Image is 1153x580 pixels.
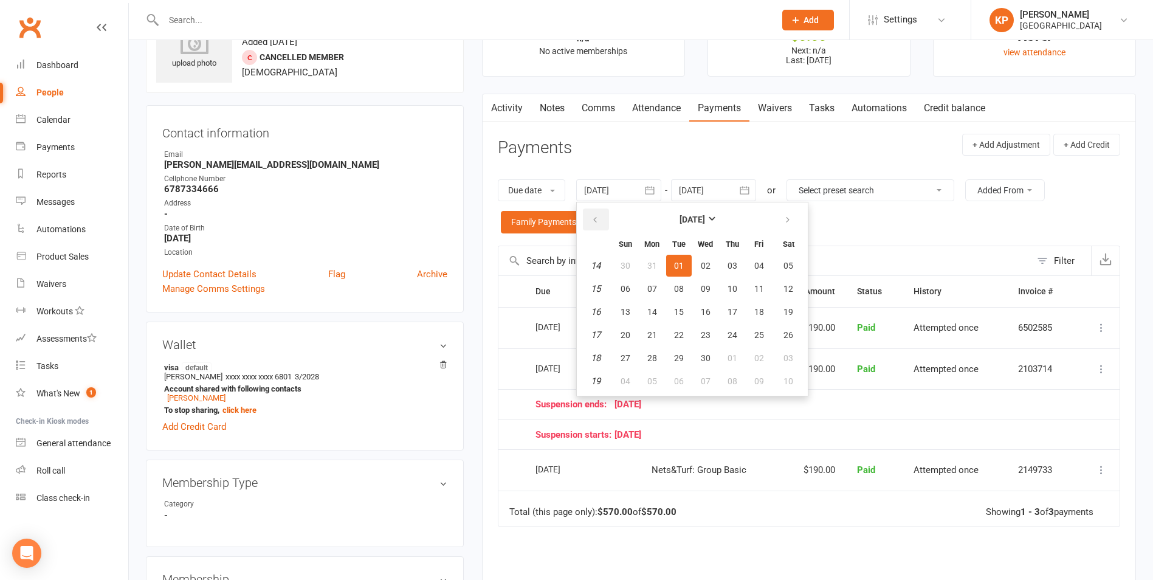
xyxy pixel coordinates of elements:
[182,362,212,372] span: default
[666,255,692,277] button: 01
[613,278,638,300] button: 06
[164,499,264,510] div: Category
[647,353,657,363] span: 28
[164,209,447,219] strong: -
[693,255,718,277] button: 02
[674,353,684,363] span: 29
[783,376,793,386] span: 10
[36,142,75,152] div: Payments
[639,324,665,346] button: 21
[666,370,692,392] button: 06
[16,353,128,380] a: Tasks
[36,361,58,371] div: Tasks
[674,330,684,340] span: 22
[242,67,337,78] span: [DEMOGRAPHIC_DATA]
[164,510,447,521] strong: -
[535,359,591,378] div: [DATE]
[783,330,793,340] span: 26
[164,384,441,393] strong: Account shared with following contacts
[167,393,225,402] a: [PERSON_NAME]
[16,380,128,407] a: What's New1
[754,307,764,317] span: 18
[857,364,875,375] span: Paid
[597,506,633,517] strong: $570.00
[328,267,345,281] a: Flag
[720,278,745,300] button: 10
[36,388,80,398] div: What's New
[16,325,128,353] a: Assessments
[698,240,713,249] small: Wednesday
[621,307,630,317] span: 13
[674,307,684,317] span: 15
[164,184,447,195] strong: 6787334666
[746,370,772,392] button: 09
[783,307,793,317] span: 19
[16,430,128,457] a: General attendance kiosk mode
[666,301,692,323] button: 15
[773,370,804,392] button: 10
[613,324,638,346] button: 20
[525,276,641,307] th: Due
[701,307,711,317] span: 16
[591,376,601,387] em: 19
[666,324,692,346] button: 22
[945,30,1124,43] div: Never
[16,161,128,188] a: Reports
[1031,246,1091,275] button: Filter
[16,271,128,298] a: Waivers
[728,307,737,317] span: 17
[1048,506,1054,517] strong: 3
[720,301,745,323] button: 17
[680,215,705,224] strong: [DATE]
[225,372,292,381] span: xxxx xxxx xxxx 6801
[693,370,718,392] button: 07
[647,284,657,294] span: 07
[621,330,630,340] span: 20
[914,464,979,475] span: Attempted once
[539,46,627,56] span: No active memberships
[720,347,745,369] button: 01
[857,322,875,333] span: Paid
[674,376,684,386] span: 06
[783,284,793,294] span: 12
[782,449,846,491] td: $190.00
[754,330,764,340] span: 25
[591,330,601,340] em: 17
[36,170,66,179] div: Reports
[36,197,75,207] div: Messages
[641,506,676,517] strong: $570.00
[621,261,630,271] span: 30
[746,278,772,300] button: 11
[164,362,441,372] strong: visa
[36,224,86,234] div: Automations
[86,387,96,398] span: 1
[573,94,624,122] a: Comms
[242,36,297,47] time: Added [DATE]
[647,261,657,271] span: 31
[914,364,979,375] span: Attempted once
[701,376,711,386] span: 07
[782,348,846,390] td: $190.00
[719,30,899,43] div: $0.00
[965,179,1045,201] button: Added From
[804,15,819,25] span: Add
[36,88,64,97] div: People
[156,30,232,70] div: upload photo
[720,370,745,392] button: 08
[639,347,665,369] button: 28
[36,115,71,125] div: Calendar
[36,493,90,503] div: Class check-in
[36,60,78,70] div: Dashboard
[16,106,128,134] a: Calendar
[800,94,843,122] a: Tasks
[16,298,128,325] a: Workouts
[773,347,804,369] button: 03
[501,211,587,233] a: Family Payments
[728,376,737,386] span: 08
[619,240,632,249] small: Sunday
[535,399,614,410] span: Suspension ends:
[782,307,846,348] td: $190.00
[672,240,686,249] small: Tuesday
[647,330,657,340] span: 21
[483,94,531,122] a: Activity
